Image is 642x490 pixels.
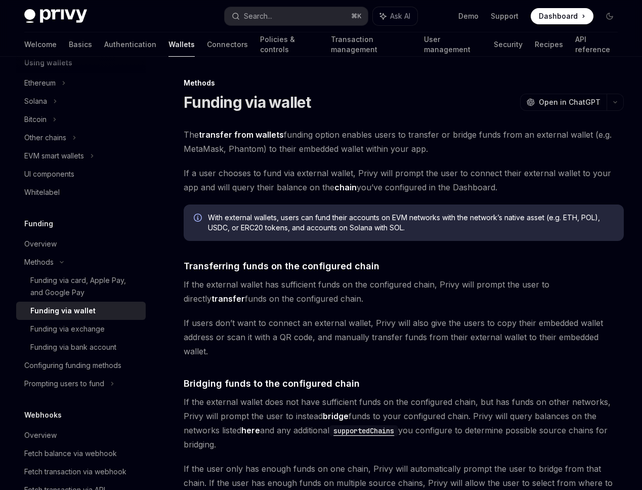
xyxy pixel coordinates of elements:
button: Ask AI [373,7,417,25]
a: Wallets [168,32,195,57]
div: UI components [24,168,74,180]
div: Methods [24,256,54,268]
a: Policies & controls [260,32,319,57]
a: here [241,425,260,436]
a: Funding via exchange [16,320,146,338]
h5: Funding [24,218,53,230]
a: Fetch balance via webhook [16,444,146,463]
span: Bridging funds to the configured chain [184,377,360,390]
span: If the external wallet does not have sufficient funds on the configured chain, but has funds on o... [184,395,624,452]
a: supportedChains [329,425,398,435]
div: Bitcoin [24,113,47,126]
a: API reference [575,32,618,57]
code: supportedChains [329,425,398,436]
span: If users don’t want to connect an external wallet, Privy will also give the users to copy their e... [184,316,624,358]
a: Basics [69,32,92,57]
a: Authentication [104,32,156,57]
div: Funding via card, Apple Pay, and Google Pay [30,274,140,299]
button: Toggle dark mode [602,8,618,24]
a: Funding via bank account [16,338,146,356]
span: Transferring funds on the configured chain [184,259,379,273]
div: Search... [244,10,272,22]
div: Ethereum [24,77,56,89]
a: Fetch transaction via webhook [16,463,146,481]
div: Funding via wallet [30,305,96,317]
span: Dashboard [539,11,578,21]
a: Recipes [535,32,563,57]
div: Fetch transaction via webhook [24,466,126,478]
span: If a user chooses to fund via external wallet, Privy will prompt the user to connect their extern... [184,166,624,194]
span: Open in ChatGPT [539,97,601,107]
strong: transfer [211,294,245,304]
a: Security [494,32,523,57]
button: Search...⌘K [225,7,367,25]
div: Solana [24,95,47,107]
a: Transaction management [331,32,412,57]
a: Funding via wallet [16,302,146,320]
span: With external wallets, users can fund their accounts on EVM networks with the network’s native as... [208,213,614,233]
strong: bridge [323,411,349,421]
a: Overview [16,235,146,253]
div: Overview [24,238,57,250]
a: Dashboard [531,8,593,24]
h5: Webhooks [24,409,62,421]
div: Methods [184,78,624,88]
a: User management [424,32,482,57]
a: Whitelabel [16,183,146,201]
span: The funding option enables users to transfer or bridge funds from an external wallet (e.g. MetaMa... [184,128,624,156]
img: dark logo [24,9,87,23]
strong: transfer from wallets [199,130,284,140]
div: Overview [24,429,57,441]
span: Ask AI [390,11,410,21]
a: Demo [458,11,479,21]
a: UI components [16,165,146,183]
a: chain [334,182,357,193]
div: Fetch balance via webhook [24,447,117,460]
div: EVM smart wallets [24,150,84,162]
div: Funding via bank account [30,341,116,353]
div: Whitelabel [24,186,60,198]
a: Overview [16,426,146,444]
span: ⌘ K [351,12,362,20]
a: Funding via card, Apple Pay, and Google Pay [16,271,146,302]
a: Support [491,11,519,21]
div: Other chains [24,132,66,144]
div: Funding via exchange [30,323,105,335]
div: Configuring funding methods [24,359,121,372]
a: Connectors [207,32,248,57]
a: Configuring funding methods [16,356,146,375]
div: Prompting users to fund [24,378,104,390]
a: Welcome [24,32,57,57]
span: If the external wallet has sufficient funds on the configured chain, Privy will prompt the user t... [184,277,624,306]
button: Open in ChatGPT [520,94,607,111]
h1: Funding via wallet [184,93,311,111]
svg: Info [194,214,204,224]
